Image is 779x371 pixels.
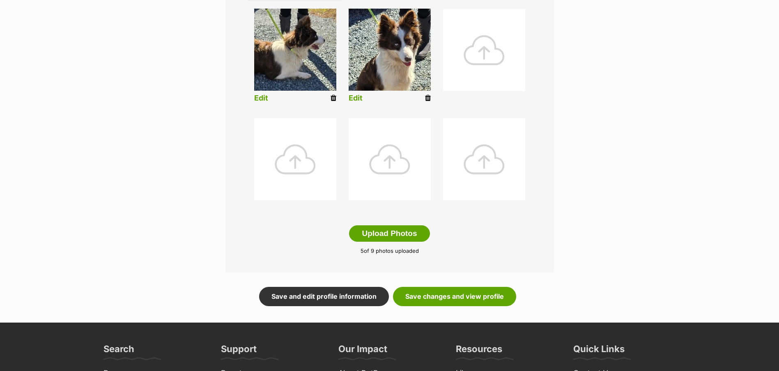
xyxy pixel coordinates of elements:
[221,343,257,360] h3: Support
[259,287,389,306] a: Save and edit profile information
[349,225,430,242] button: Upload Photos
[103,343,134,360] h3: Search
[573,343,625,360] h3: Quick Links
[238,247,542,255] p: of 9 photos uploaded
[338,343,387,360] h3: Our Impact
[349,94,363,103] a: Edit
[361,247,364,254] span: 5
[254,9,336,91] img: listing photo
[254,94,268,103] a: Edit
[393,287,516,306] a: Save changes and view profile
[456,343,502,360] h3: Resources
[349,9,431,91] img: listing photo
